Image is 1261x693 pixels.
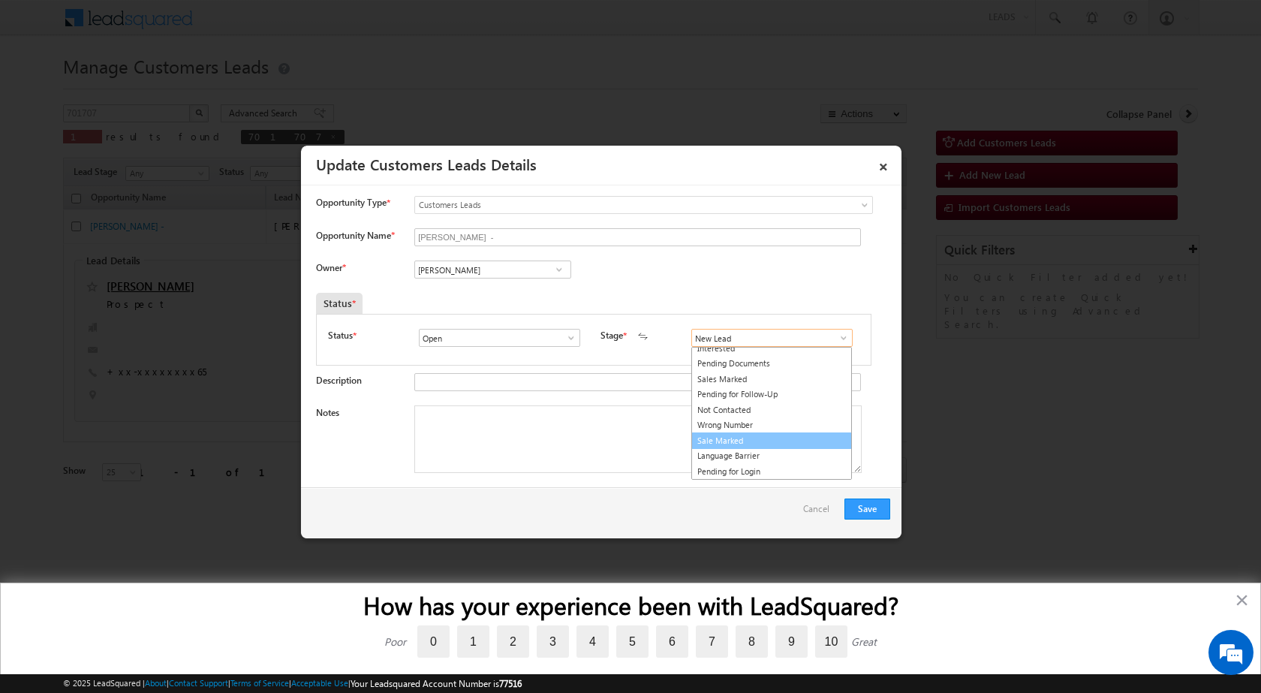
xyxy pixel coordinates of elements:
input: Type to Search [419,329,580,347]
div: Great [851,634,877,649]
div: Poor [384,634,406,649]
label: 5 [616,625,649,658]
a: Wrong Number [692,417,851,433]
label: 2 [497,625,529,658]
a: Cancel [803,499,837,527]
label: 9 [775,625,808,658]
label: 8 [736,625,768,658]
label: 7 [696,625,728,658]
span: 77516 [499,678,522,689]
a: Language Barrier [692,448,851,464]
a: Not Contacted [692,402,851,418]
img: d_60004797649_company_0_60004797649 [26,79,63,98]
input: Type to Search [691,329,853,347]
label: 3 [537,625,569,658]
label: Notes [316,407,339,418]
a: Acceptable Use [291,678,348,688]
a: Pending for Follow-Up [692,387,851,402]
label: Status [328,329,353,342]
a: Pending Documents [692,356,851,372]
a: About [145,678,167,688]
em: Start Chat [204,463,272,483]
label: Description [316,375,362,386]
a: Pending for Login [692,464,851,480]
a: × [871,151,896,177]
span: Customers Leads [415,198,811,212]
a: Contact Support [169,678,228,688]
a: Sale Marked [691,432,852,450]
span: Your Leadsquared Account Number is [351,678,522,689]
span: © 2025 LeadSquared | | | | | [63,676,522,691]
label: Opportunity Name [316,230,394,241]
label: 10 [815,625,847,658]
div: Chat with us now [78,79,252,98]
label: Stage [600,329,623,342]
h2: How has your experience been with LeadSquared? [31,591,1230,619]
label: 4 [576,625,609,658]
label: 0 [417,625,450,658]
textarea: Type your message and hit 'Enter' [20,139,274,450]
a: Interested [692,341,851,357]
button: Close [1235,588,1249,612]
label: Owner [316,262,345,273]
div: Minimize live chat window [246,8,282,44]
label: 6 [656,625,688,658]
span: Opportunity Type [316,196,387,209]
a: Show All Items [549,262,568,277]
a: Show All Items [830,330,849,345]
a: Terms of Service [230,678,289,688]
a: Customers Leads [414,196,873,214]
a: Sales Marked [692,372,851,387]
a: Show All Items [558,330,576,345]
label: 1 [457,625,489,658]
a: Update Customers Leads Details [316,153,537,174]
input: Type to Search [414,261,571,279]
button: Save [844,499,890,520]
div: Status [316,293,363,314]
